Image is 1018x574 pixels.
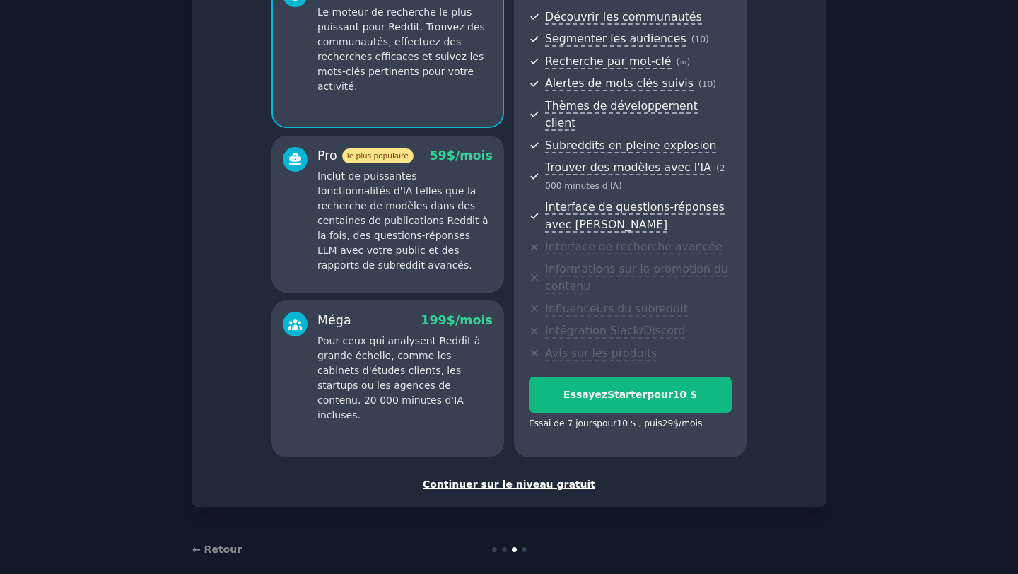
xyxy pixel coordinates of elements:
font: pour [597,418,616,428]
font: Pro [317,148,337,163]
font: ) [619,181,622,191]
font: 10 [694,35,706,45]
font: Alertes de mots clés suivis [545,76,694,90]
font: ( [677,57,680,67]
font: ( [691,35,695,45]
font: Découvrir les communautés [545,10,702,23]
font: Intégration Slack/Discord [545,324,685,337]
font: Avis sur les produits [545,346,657,360]
font: Starter [607,389,647,400]
font: 2 000 minutes d'IA [545,163,725,191]
font: Essayez [563,389,607,400]
font: $ [447,148,455,163]
font: ( [698,79,702,89]
font: ) [713,79,716,89]
font: Informations sur la promotion du contenu [545,262,728,293]
font: /mois [455,313,493,327]
font: pour [647,389,673,400]
font: Le moteur de recherche le plus puissant pour Reddit. Trouvez des communautés, effectuez des reche... [317,6,485,92]
font: Essai de 7 jours [529,418,597,428]
font: Interface de questions-réponses avec [PERSON_NAME] [545,200,725,231]
font: Méga [317,313,351,327]
font: Continuer sur le niveau gratuit [423,479,595,490]
font: /mois [455,148,493,163]
font: Interface de recherche avancée [545,240,722,253]
font: $ [673,418,679,428]
font: Recherche par mot-clé [545,54,671,68]
font: Subreddits en pleine explosion [545,139,716,152]
font: 59 [429,148,446,163]
font: 29 [662,418,674,428]
font: 10 $ [673,389,697,400]
font: le plus populaire [347,151,409,160]
font: Influenceurs du subreddit [545,302,688,315]
font: ∞ [679,57,686,67]
font: 10 [702,79,713,89]
font: Inclut de puissantes fonctionnalités d'IA telles que la recherche de modèles dans des centaines d... [317,170,488,271]
font: /mois [679,418,702,428]
font: Thèmes de développement client [545,99,698,130]
font: 199 [421,313,447,327]
font: Trouver des modèles avec l'IA [545,160,711,174]
font: Segmenter les audiences [545,32,686,45]
font: 10 $ , puis [616,418,662,428]
font: Pour ceux qui analysent Reddit à grande échelle, comme les cabinets d'études clients, les startup... [317,335,480,421]
button: EssayezStarterpour10 $ [529,377,732,413]
font: ) [687,57,691,67]
a: ← Retour [192,544,242,555]
font: ( [716,163,720,173]
font: $ [447,313,455,327]
font: ) [706,35,709,45]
